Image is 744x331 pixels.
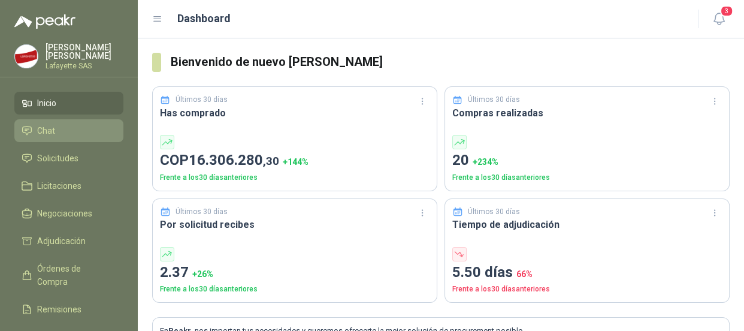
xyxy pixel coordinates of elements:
h3: Por solicitud recibes [160,217,430,232]
span: Licitaciones [37,179,81,192]
span: + 144 % [283,157,309,167]
button: 3 [708,8,730,30]
p: Últimos 30 días [468,94,520,106]
p: Últimos 30 días [176,94,228,106]
span: Remisiones [37,303,81,316]
p: 20 [452,149,722,172]
span: Chat [37,124,55,137]
h3: Bienvenido de nuevo [PERSON_NAME] [171,53,730,71]
a: Inicio [14,92,123,115]
p: [PERSON_NAME] [PERSON_NAME] [46,43,123,60]
span: Inicio [37,97,56,110]
p: Lafayette SAS [46,62,123,70]
span: + 26 % [192,269,213,279]
a: Adjudicación [14,230,123,252]
h1: Dashboard [177,10,231,27]
h3: Tiempo de adjudicación [452,217,722,232]
span: Negociaciones [37,207,92,220]
a: Solicitudes [14,147,123,170]
img: Company Logo [15,45,38,68]
span: Adjudicación [37,234,86,248]
span: + 234 % [473,157,498,167]
p: Últimos 30 días [468,206,520,218]
span: 3 [720,5,733,17]
a: Licitaciones [14,174,123,197]
a: Chat [14,119,123,142]
span: 66 % [516,269,533,279]
span: 16.306.280 [189,152,279,168]
a: Órdenes de Compra [14,257,123,293]
p: Frente a los 30 días anteriores [452,172,722,183]
span: ,30 [263,154,279,168]
a: Remisiones [14,298,123,321]
span: Órdenes de Compra [37,262,112,288]
p: COP [160,149,430,172]
p: Frente a los 30 días anteriores [160,172,430,183]
p: 5.50 días [452,261,722,284]
p: 2.37 [160,261,430,284]
p: Últimos 30 días [176,206,228,218]
span: Solicitudes [37,152,78,165]
p: Frente a los 30 días anteriores [452,284,722,295]
a: Negociaciones [14,202,123,225]
img: Logo peakr [14,14,75,29]
h3: Has comprado [160,106,430,121]
p: Frente a los 30 días anteriores [160,284,430,295]
h3: Compras realizadas [452,106,722,121]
